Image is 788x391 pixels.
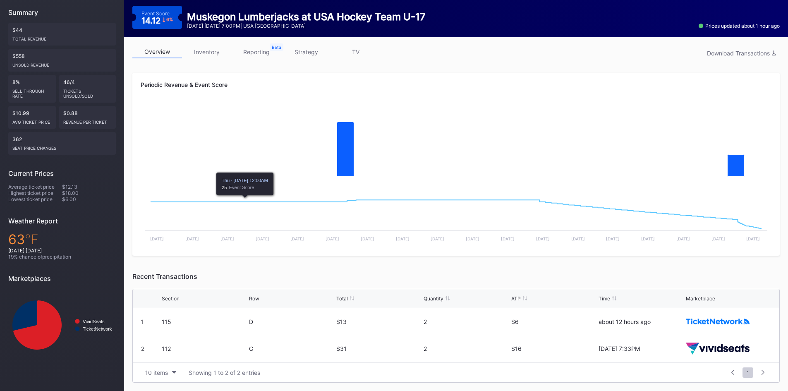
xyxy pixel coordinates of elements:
div: 8% [8,75,56,103]
div: Section [162,295,180,302]
div: Download Transactions [707,50,776,57]
text: [DATE] [536,236,550,241]
div: $6 [511,318,596,325]
div: 112 [162,345,247,352]
svg: Chart title [141,103,771,185]
div: Unsold Revenue [12,59,112,67]
text: [DATE] [150,236,164,241]
button: 10 items [141,367,180,378]
svg: Chart title [141,185,771,247]
div: 2 [141,345,144,352]
div: Periodic Revenue & Event Score [141,81,771,88]
div: Row [249,295,259,302]
a: TV [331,46,381,58]
div: 14.12 [141,17,173,25]
div: Tickets Unsold/Sold [63,85,112,98]
div: ATP [511,295,521,302]
img: ticketNetwork.png [686,319,750,325]
div: $18.00 [62,190,116,196]
a: inventory [182,46,232,58]
div: Quantity [424,295,443,302]
text: [DATE] [676,236,690,241]
a: overview [132,46,182,58]
div: Sell Through Rate [12,85,52,98]
text: [DATE] [256,236,269,241]
text: TicketNetwork [83,326,112,331]
div: Event Score [141,10,170,17]
div: 19 % chance of precipitation [8,254,116,260]
div: Revenue per ticket [63,116,112,125]
div: $6.00 [62,196,116,202]
div: Avg ticket price [12,116,52,125]
div: $16 [511,345,596,352]
div: 6 % [166,17,173,22]
div: Average ticket price [8,184,62,190]
svg: Chart title [8,289,116,361]
div: Total [336,295,348,302]
div: Muskegon Lumberjacks at USA Hockey Team U-17 [187,11,426,23]
div: Recent Transactions [132,272,780,281]
div: Weather Report [8,217,116,225]
text: [DATE] [501,236,515,241]
text: [DATE] [396,236,410,241]
button: Download Transactions [703,48,780,59]
text: [DATE] [290,236,304,241]
div: $10.99 [8,106,56,129]
div: about 12 hours ago [599,318,684,325]
span: ℉ [25,231,38,247]
div: 46/4 [59,75,116,103]
text: [DATE] [641,236,655,241]
div: Marketplaces [8,274,116,283]
div: Marketplace [686,295,715,302]
div: D [249,318,334,325]
a: reporting [232,46,281,58]
text: [DATE] [185,236,199,241]
div: 115 [162,318,247,325]
div: 362 [8,132,116,155]
span: 1 [742,367,753,378]
div: Showing 1 to 2 of 2 entries [189,369,260,376]
text: [DATE] [711,236,725,241]
div: $558 [8,49,116,72]
div: Highest ticket price [8,190,62,196]
div: 2 [424,318,509,325]
div: 10 items [145,369,168,376]
div: Total Revenue [12,33,112,41]
div: 63 [8,231,116,247]
text: VividSeats [83,319,105,324]
text: [DATE] [746,236,760,241]
text: [DATE] [571,236,585,241]
text: [DATE] [431,236,444,241]
div: $13 [336,318,422,325]
text: [DATE] [361,236,374,241]
div: $0.88 [59,106,116,129]
div: [DATE] 7:33PM [599,345,684,352]
div: seat price changes [12,142,112,151]
div: G [249,345,334,352]
div: $12.13 [62,184,116,190]
div: Current Prices [8,169,116,178]
div: [DATE] [DATE] [8,247,116,254]
div: $44 [8,23,116,46]
text: [DATE] [220,236,234,241]
div: Prices updated about 1 hour ago [699,23,780,29]
div: [DATE] [DATE] 7:00PM | USA [GEOGRAPHIC_DATA] [187,23,426,29]
div: 2 [424,345,509,352]
text: [DATE] [466,236,479,241]
div: $31 [336,345,422,352]
a: strategy [281,46,331,58]
text: [DATE] [326,236,339,241]
div: 1 [141,318,144,325]
div: Time [599,295,610,302]
text: [DATE] [606,236,620,241]
img: vividSeats.svg [686,343,750,355]
div: Summary [8,8,116,17]
div: Lowest ticket price [8,196,62,202]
